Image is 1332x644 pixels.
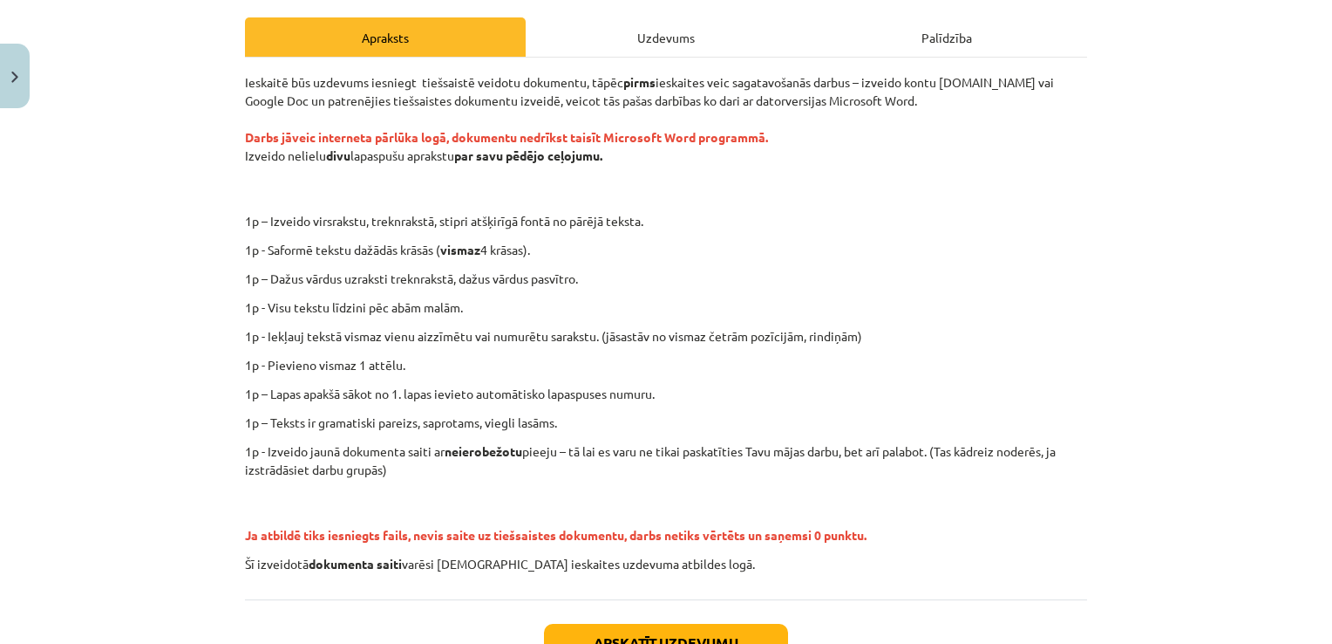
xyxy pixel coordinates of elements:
p: 1p – Lapas apakšā sākot no 1. lapas ievieto automātisko lapaspuses numuru. [245,385,1087,403]
p: Ieskaitē būs uzdevums iesniegt tiešsaistē veidotu dokumentu, tāpēc ieskaites veic sagatavošanās d... [245,73,1087,202]
p: 1p – Izveido virsrakstu, treknrakstā, stipri atšķirīgā fontā no pārējā teksta. [343,212,1104,230]
strong: dokumenta saiti [309,556,402,572]
strong: Darbs jāveic interneta pārlūka logā, dokumentu nedrīkst taisīt Microsoft Word programmā. [245,129,768,145]
div: Palīdzība [806,17,1087,57]
p: Šī izveidotā varēsi [DEMOGRAPHIC_DATA] ieskaites uzdevuma atbildes logā. [245,555,1087,573]
p: 1p - Saformē tekstu dažādās krāsās ( 4 krāsas). [245,241,1087,259]
span: Ja atbildē tiks iesniegts fails, nevis saite uz tiešsaistes dokumentu, darbs netiks vērtēts un sa... [245,527,866,543]
div: Uzdevums [526,17,806,57]
p: 1p – Dažus vārdus uzraksti treknrakstā, dažus vārdus pasvītro. [245,270,1087,288]
p: 1p - Pievieno vismaz 1 attēlu. [245,356,1087,374]
strong: neierobežotu [445,443,522,459]
p: 1p - Visu tekstu līdzini pēc abām malām. [245,298,1087,317]
p: 1p – Teksts ir gramatiski pareizs, saprotams, viegli lasāms. [245,414,1087,432]
div: Apraksts [245,17,526,57]
img: icon-close-lesson-0947bae3869378f0d4975bcd49f059093ad1ed9edebbc8119c70593378902aed.svg [11,72,18,83]
strong: vismaz [440,242,480,257]
strong: divu [326,147,350,163]
strong: pirms [623,74,656,90]
p: 1p - Iekļauj tekstā vismaz vienu aizzīmētu vai numurētu sarakstu. (jāsastāv no vismaz četrām pozī... [245,327,1087,346]
strong: par savu pēdējo ceļojumu. [454,147,602,163]
p: 1p - Izveido jaunā dokumenta saiti ar pieeju – tā lai es varu ne tikai paskatīties Tavu mājas dar... [245,442,1087,479]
